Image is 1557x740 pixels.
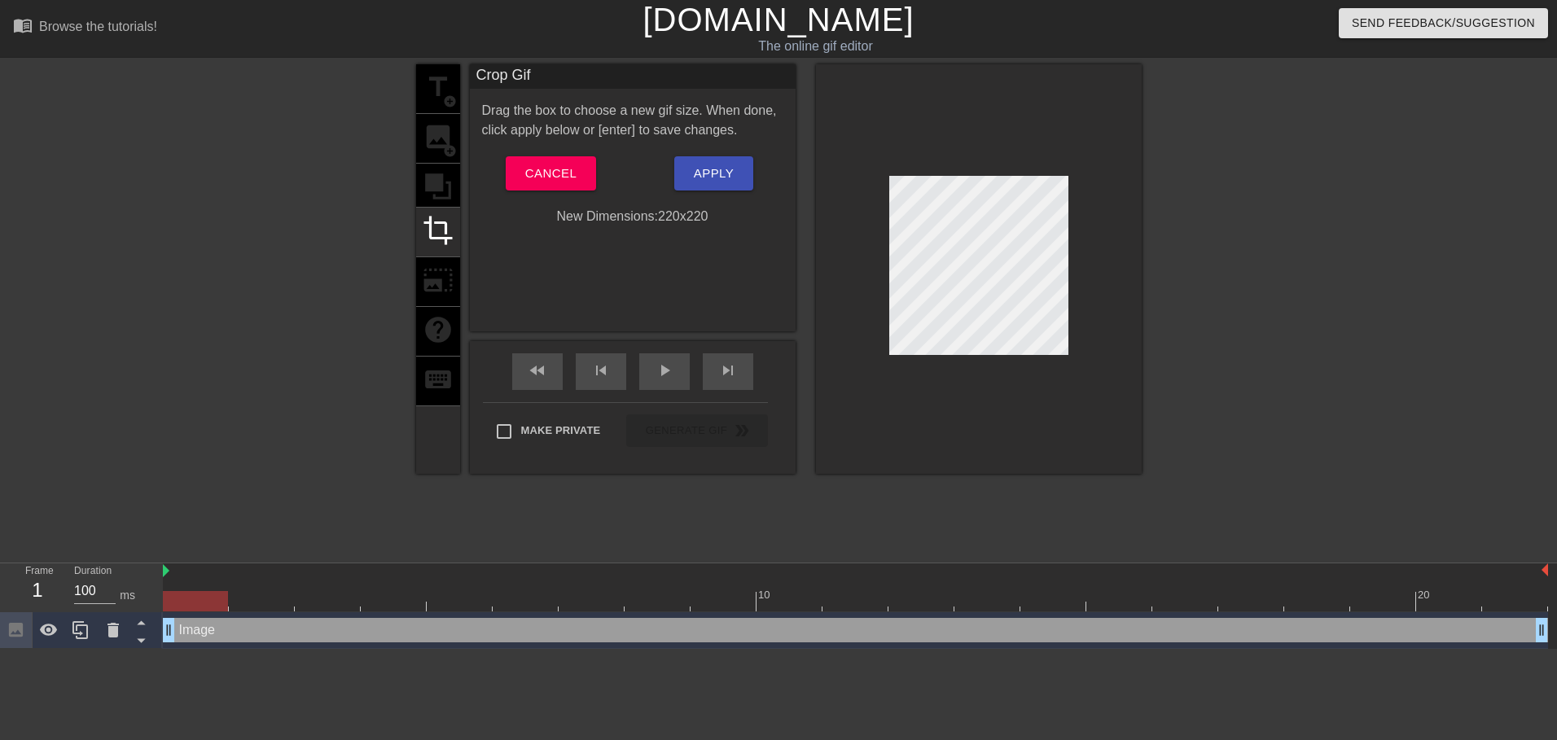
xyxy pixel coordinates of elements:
img: bound-end.png [1542,563,1548,576]
div: 1 [25,576,50,605]
span: fast_rewind [528,361,547,380]
div: Crop Gif [470,64,796,89]
div: 10 [758,587,773,603]
span: Make Private [521,423,601,439]
div: 20 [1418,587,1432,603]
span: play_arrow [655,361,674,380]
label: Duration [74,567,112,576]
button: Cancel [506,156,596,190]
span: drag_handle [1533,622,1550,638]
span: Apply [694,163,734,184]
span: Send Feedback/Suggestion [1352,13,1535,33]
span: Cancel [525,163,577,184]
div: ms [120,587,135,604]
div: The online gif editor [527,37,1103,56]
div: Browse the tutorials! [39,20,157,33]
div: Frame [13,563,62,611]
span: menu_book [13,15,33,35]
div: Drag the box to choose a new gif size. When done, click apply below or [enter] to save changes. [470,101,796,140]
div: New Dimensions: 220 x 220 [470,207,796,226]
a: [DOMAIN_NAME] [643,2,914,37]
span: drag_handle [160,622,177,638]
span: skip_next [718,361,738,380]
span: skip_previous [591,361,611,380]
a: Browse the tutorials! [13,15,157,41]
span: crop [423,215,454,246]
button: Apply [674,156,753,190]
button: Send Feedback/Suggestion [1339,8,1548,38]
